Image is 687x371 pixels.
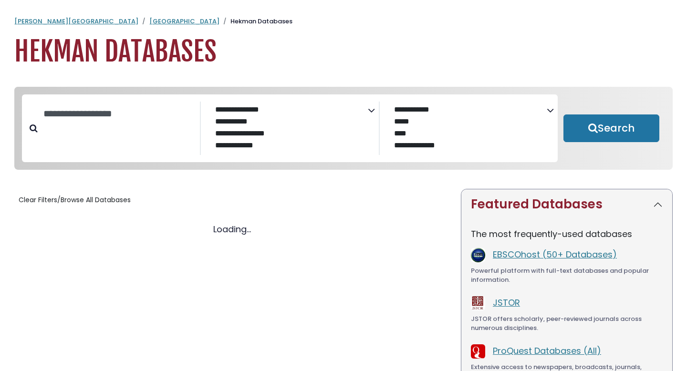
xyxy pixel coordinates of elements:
[493,248,617,260] a: EBSCOhost (50+ Databases)
[387,103,547,155] select: Database Vendors Filter
[14,193,135,207] button: Clear Filters/Browse All Databases
[471,314,663,333] div: JSTOR offers scholarly, peer-reviewed journals across numerous disciplines.
[493,345,601,357] a: ProQuest Databases (All)
[38,106,200,122] input: Search database by title or keyword
[14,17,673,26] nav: breadcrumb
[14,223,449,236] div: Loading...
[208,103,368,155] select: Database Subject Filter
[14,36,673,68] h1: Hekman Databases
[471,266,663,285] div: Powerful platform with full-text databases and popular information.
[219,17,292,26] li: Hekman Databases
[14,17,138,26] a: [PERSON_NAME][GEOGRAPHIC_DATA]
[149,17,219,26] a: [GEOGRAPHIC_DATA]
[14,87,673,170] nav: Search filters
[493,297,520,309] a: JSTOR
[471,227,663,240] p: The most frequently-used databases
[461,189,672,219] button: Featured Databases
[563,114,659,142] button: Submit for Search Results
